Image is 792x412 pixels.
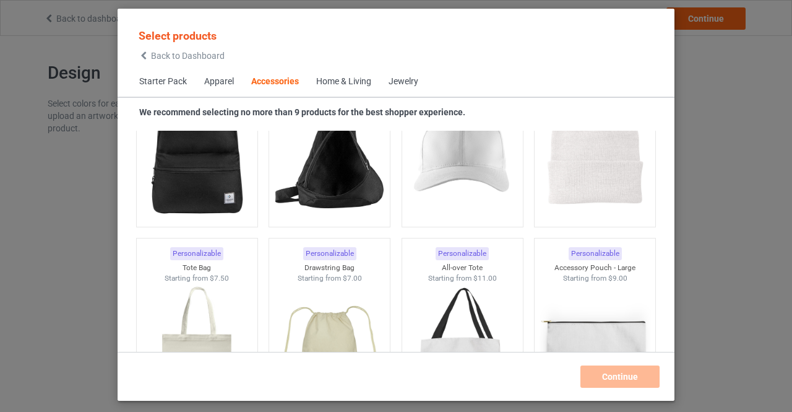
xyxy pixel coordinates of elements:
div: Jewelry [389,76,418,88]
div: Starting from [535,273,655,284]
img: regular.jpg [274,82,385,221]
div: Personalizable [569,247,622,260]
div: Starting from [402,273,523,284]
div: Tote Bag [137,263,257,273]
img: regular.jpg [407,82,518,221]
div: Personalizable [436,247,489,260]
span: $9.00 [608,274,627,283]
div: Starting from [269,273,390,284]
div: Drawstring Bag [269,263,390,273]
div: Accessories [251,76,299,88]
div: Accessory Pouch - Large [535,263,655,273]
span: Back to Dashboard [151,51,225,61]
span: $7.50 [210,274,229,283]
div: Home & Living [316,76,371,88]
div: All-over Tote [402,263,523,273]
div: Personalizable [303,247,356,260]
img: regular.jpg [540,82,650,221]
div: Starting from [137,273,257,284]
span: $7.00 [343,274,362,283]
span: Starter Pack [131,67,196,97]
span: Select products [139,29,217,42]
div: Apparel [204,76,234,88]
span: $11.00 [473,274,497,283]
div: Personalizable [170,247,223,260]
strong: We recommend selecting no more than 9 products for the best shopper experience. [139,107,465,117]
img: regular.jpg [142,82,252,221]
